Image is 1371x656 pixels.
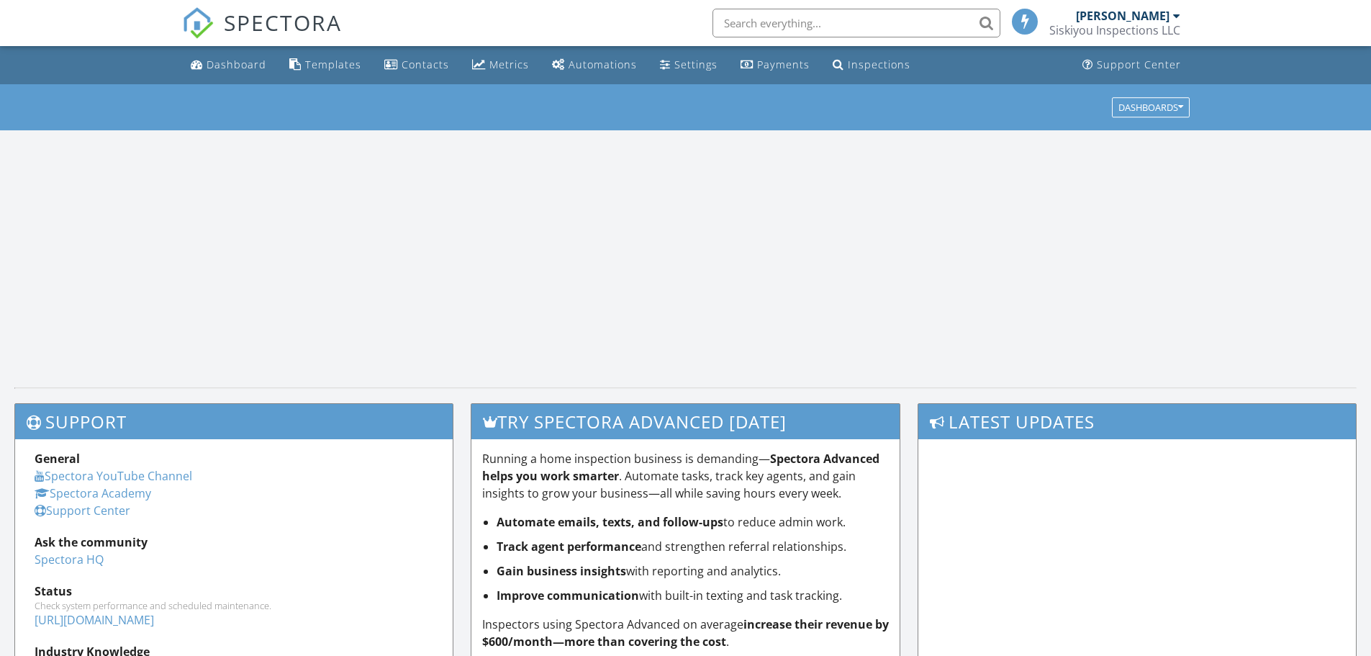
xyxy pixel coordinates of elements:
[735,52,815,78] a: Payments
[305,58,361,71] div: Templates
[497,513,890,531] li: to reduce admin work.
[569,58,637,71] div: Automations
[185,52,272,78] a: Dashboard
[497,587,890,604] li: with built-in texting and task tracking.
[35,612,154,628] a: [URL][DOMAIN_NAME]
[827,52,916,78] a: Inspections
[35,468,192,484] a: Spectora YouTube Channel
[224,7,342,37] span: SPECTORA
[848,58,910,71] div: Inspections
[482,451,879,484] strong: Spectora Advanced helps you work smarter
[489,58,529,71] div: Metrics
[284,52,367,78] a: Templates
[207,58,266,71] div: Dashboard
[918,404,1356,439] h3: Latest Updates
[497,514,723,530] strong: Automate emails, texts, and follow-ups
[497,562,890,580] li: with reporting and analytics.
[712,9,1000,37] input: Search everything...
[482,616,890,650] p: Inspectors using Spectora Advanced on average .
[1077,52,1187,78] a: Support Center
[482,616,889,650] strong: increase their revenue by $600/month—more than covering the cost
[35,503,130,518] a: Support Center
[182,19,342,50] a: SPECTORA
[1097,58,1181,71] div: Support Center
[35,534,433,551] div: Ask the community
[35,451,80,467] strong: General
[182,7,214,39] img: The Best Home Inspection Software - Spectora
[35,583,433,600] div: Status
[35,600,433,611] div: Check system performance and scheduled maintenance.
[35,552,104,567] a: Spectora HQ
[674,58,718,71] div: Settings
[379,52,455,78] a: Contacts
[497,563,626,579] strong: Gain business insights
[471,404,900,439] h3: Try spectora advanced [DATE]
[497,538,890,555] li: and strengthen referral relationships.
[757,58,810,71] div: Payments
[1076,9,1169,23] div: [PERSON_NAME]
[15,404,453,439] h3: Support
[497,588,639,603] strong: Improve communication
[1049,23,1180,37] div: Siskiyou Inspections LLC
[546,52,643,78] a: Automations (Basic)
[466,52,535,78] a: Metrics
[482,450,890,502] p: Running a home inspection business is demanding— . Automate tasks, track key agents, and gain ins...
[497,539,641,554] strong: Track agent performance
[35,485,151,501] a: Spectora Academy
[402,58,449,71] div: Contacts
[1118,102,1183,112] div: Dashboards
[654,52,723,78] a: Settings
[1112,97,1190,117] button: Dashboards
